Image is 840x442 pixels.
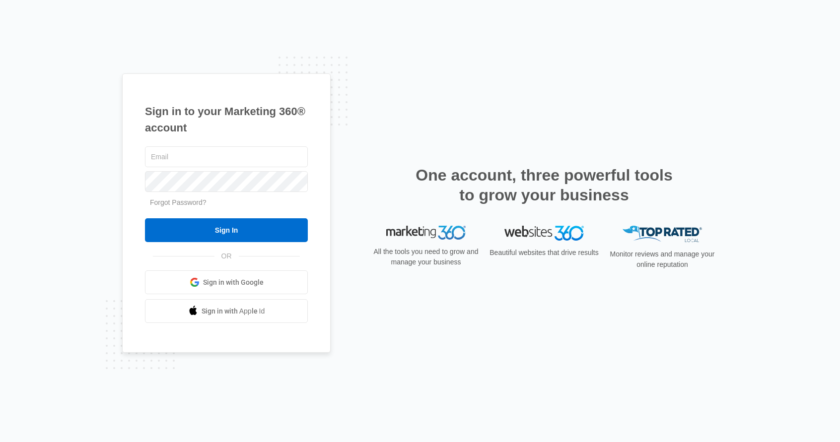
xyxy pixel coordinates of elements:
input: Sign In [145,218,308,242]
p: Monitor reviews and manage your online reputation [607,249,718,270]
a: Sign in with Google [145,270,308,294]
span: OR [214,251,239,261]
input: Email [145,146,308,167]
img: Websites 360 [504,226,584,240]
p: Beautiful websites that drive results [489,248,600,258]
span: Sign in with Google [203,277,264,288]
h1: Sign in to your Marketing 360® account [145,103,308,136]
span: Sign in with Apple Id [202,306,265,316]
img: Marketing 360 [386,226,466,240]
p: All the tools you need to grow and manage your business [370,247,482,267]
img: Top Rated Local [623,226,702,242]
h2: One account, three powerful tools to grow your business [413,165,676,205]
a: Sign in with Apple Id [145,299,308,323]
a: Forgot Password? [150,198,207,206]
